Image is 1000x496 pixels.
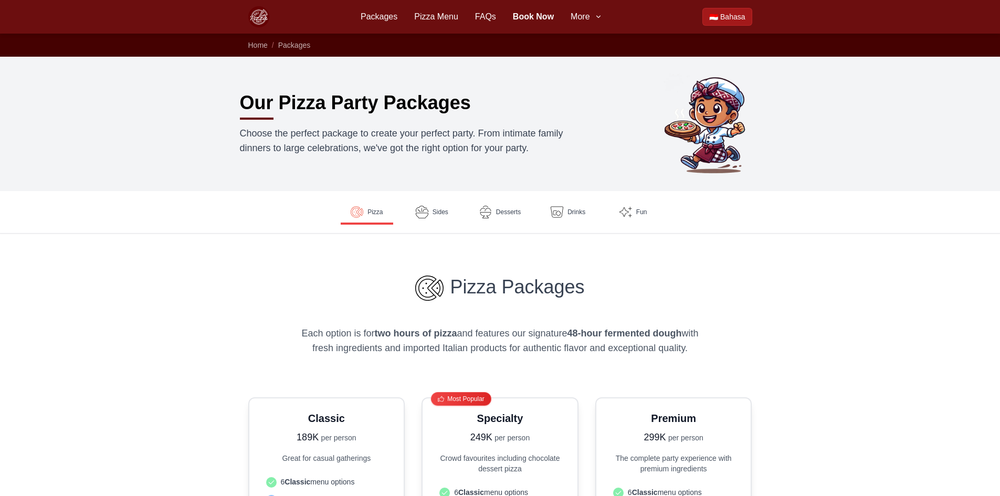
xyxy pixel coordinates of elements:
[416,206,428,218] img: Sides
[660,73,761,174] img: Bali Pizza Party Packages
[479,206,492,218] img: Desserts
[406,199,458,225] a: Sides
[609,453,739,474] p: The complete party experience with premium ingredients
[470,432,492,442] span: 249K
[341,199,393,225] a: Pizza
[415,276,444,301] img: Pizza
[374,328,457,339] strong: two hours of pizza
[496,208,521,216] span: Desserts
[240,126,593,155] p: Choose the perfect package to create your perfect party. From intimate family dinners to large ce...
[542,199,594,225] a: Drinks
[262,453,392,463] p: Great for casual gatherings
[248,6,269,27] img: Bali Pizza Party Logo
[567,208,585,216] span: Drinks
[571,10,590,23] span: More
[351,206,363,218] img: Pizza
[414,10,458,23] a: Pizza Menu
[475,10,496,23] a: FAQs
[248,41,268,49] a: Home
[513,10,554,23] a: Book Now
[321,434,356,442] span: per person
[262,411,392,426] h3: Classic
[438,396,444,402] img: Thumbs up
[297,432,319,442] span: 189K
[435,453,565,474] p: Crowd favourites including chocolate dessert pizza
[551,206,563,218] img: Drinks
[361,10,397,23] a: Packages
[441,490,448,496] img: Check
[494,434,530,442] span: per person
[619,206,632,218] img: Fun
[268,479,275,486] img: Check
[607,199,659,225] a: Fun
[471,199,529,225] a: Desserts
[571,10,602,23] button: More
[433,208,448,216] span: Sides
[285,478,310,486] strong: Classic
[644,432,666,442] span: 299K
[567,328,682,339] strong: 48-hour fermented dough
[272,40,274,50] li: /
[668,434,703,442] span: per person
[615,490,622,496] img: Check
[299,326,702,355] p: Each option is for and features our signature with fresh ingredients and imported Italian product...
[636,208,647,216] span: Fun
[702,8,752,26] a: Beralih ke Bahasa Indonesia
[278,41,310,49] a: Packages
[609,411,739,426] h3: Premium
[240,92,471,113] h1: Our Pizza Party Packages
[281,477,355,487] span: 6 menu options
[447,395,485,403] span: Most Popular
[435,411,565,426] h3: Specialty
[367,208,383,216] span: Pizza
[720,12,745,22] span: Bahasa
[299,276,702,301] h3: Pizza Packages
